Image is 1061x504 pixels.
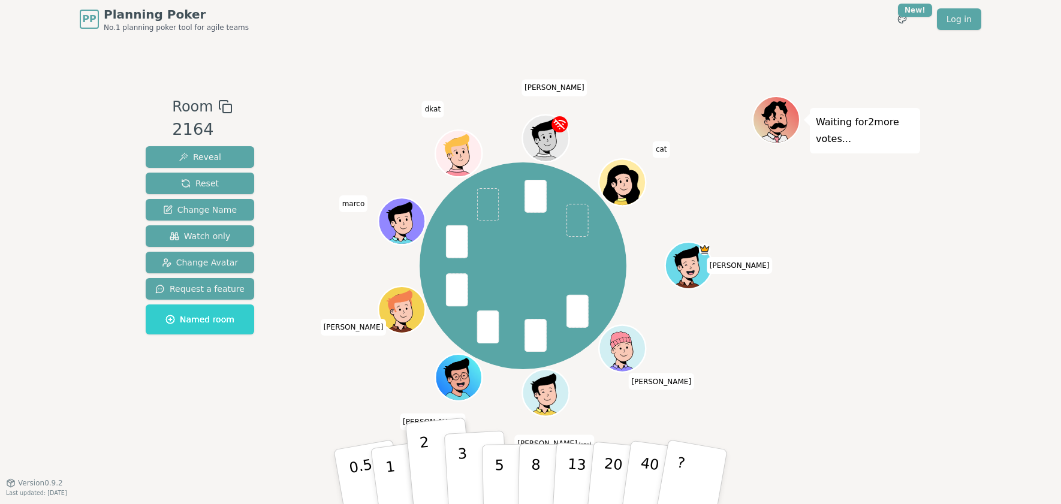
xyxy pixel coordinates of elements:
span: Version 0.9.2 [18,478,63,488]
span: Reveal [179,151,221,163]
button: Watch only [146,225,254,247]
span: Click to change your name [400,414,466,430]
span: Click to change your name [321,319,387,336]
span: Click to change your name [422,101,444,118]
span: Change Name [163,204,237,216]
span: Click to change your name [628,373,694,390]
span: Click to change your name [653,141,670,158]
button: Reveal [146,146,254,168]
span: Click to change your name [522,80,587,96]
button: New! [891,8,913,30]
span: Change Avatar [162,256,239,268]
span: Named room [165,313,234,325]
span: PP [82,12,96,26]
span: No.1 planning poker tool for agile teams [104,23,249,32]
button: Click to change your avatar [523,371,567,415]
button: Version0.9.2 [6,478,63,488]
a: PPPlanning PokerNo.1 planning poker tool for agile teams [80,6,249,32]
span: Planning Poker [104,6,249,23]
button: Named room [146,304,254,334]
span: Reset [181,177,219,189]
button: Change Name [146,199,254,221]
span: Watch only [170,230,231,242]
button: Reset [146,173,254,194]
span: Last updated: [DATE] [6,490,67,496]
p: Waiting for 2 more votes... [816,114,914,147]
span: Request a feature [155,283,245,295]
div: 2164 [172,117,232,142]
span: shrutee is the host [698,244,710,256]
span: Click to change your name [514,435,594,452]
a: Log in [937,8,981,30]
span: Room [172,96,213,117]
button: Request a feature [146,278,254,300]
div: New! [898,4,932,17]
span: (you) [577,442,592,447]
p: 2 [419,434,435,499]
span: Click to change your name [707,257,773,274]
span: Click to change your name [339,195,368,212]
button: Change Avatar [146,252,254,273]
